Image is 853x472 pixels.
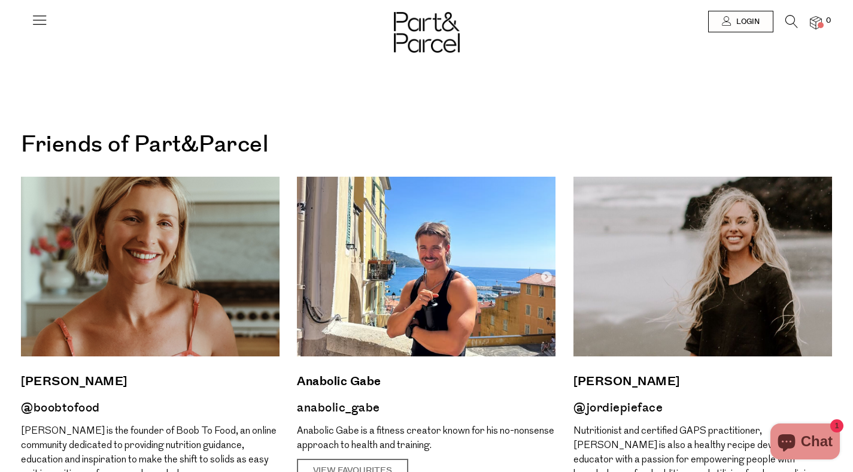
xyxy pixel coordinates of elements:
a: [PERSON_NAME] [573,371,832,392]
h1: Friends of Part&Parcel [21,126,832,165]
a: Login [708,11,773,32]
img: Jordan Pie [573,177,832,356]
span: Login [733,17,760,27]
span: 0 [823,16,834,26]
a: @boobtofood [21,400,100,416]
a: 0 [810,16,822,29]
img: Part&Parcel [394,12,460,53]
a: @jordiepieface [573,400,663,416]
img: Anabolic Gabe [297,177,555,356]
a: anabolic_gabe [297,400,380,416]
img: Luka McCabe [21,177,280,356]
p: Anabolic Gabe is a fitness creator known for his no-nonsense approach to health and training. [297,424,555,453]
a: Anabolic Gabe [297,371,555,392]
inbox-online-store-chat: Shopify online store chat [767,423,843,462]
a: [PERSON_NAME] [21,371,280,392]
